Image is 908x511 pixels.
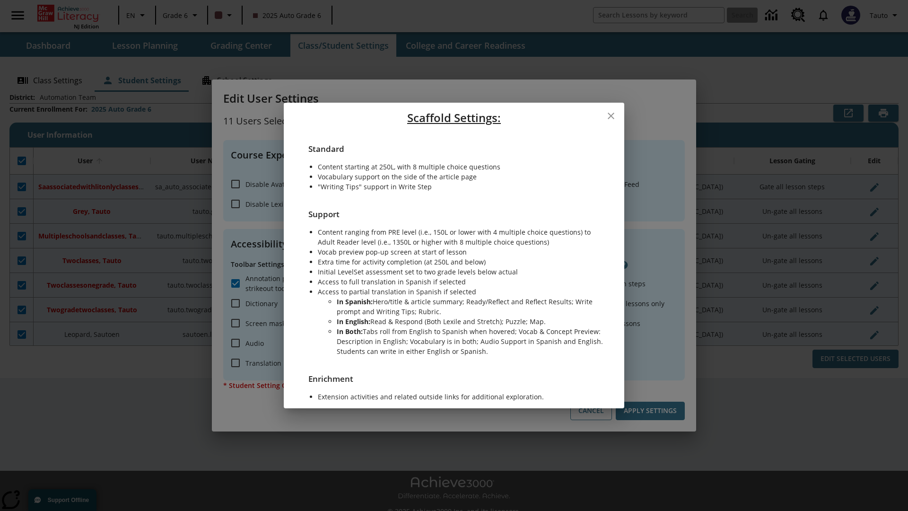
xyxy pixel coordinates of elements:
[299,133,609,155] h6: Standard
[337,327,363,336] b: In Both:
[337,317,370,326] b: In English:
[318,247,609,257] li: Vocab preview pop-up screen at start of lesson
[318,277,609,287] li: Access to full translation in Spanish if selected
[318,172,609,182] li: Vocabulary support on the side of the article page
[318,227,609,247] li: Content ranging from PRE level (i.e., 150L or lower with 4 multiple choice questions) to Adult Re...
[318,257,609,267] li: Extra time for activity completion (at 250L and below)
[284,103,624,133] h5: Scaffold Settings:
[318,182,609,192] li: "Writing Tips" support in Write Step
[337,297,609,317] li: Hero/title & article summary; Ready/Reflect and Reflect Results; Write prompt and Writing Tips; R...
[337,317,609,326] li: Read & Respond (Both Lexile and Stretch); Puzzle; Map.
[337,297,373,306] b: In Spanish:
[318,287,609,297] li: Access to partial translation in Spanish if selected
[318,392,609,402] li: Extension activities and related outside links for additional exploration.
[299,198,609,220] h6: Support
[299,363,609,385] h6: Enrichment
[602,106,620,125] button: close
[318,267,609,277] li: Initial LevelSet assessment set to two grade levels below actual
[337,326,609,356] li: Tabs roll from English to Spanish when hovered; Vocab & Concept Preview: Description in English; ...
[318,162,609,172] li: Content starting at 250L, with 8 multiple choice questions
